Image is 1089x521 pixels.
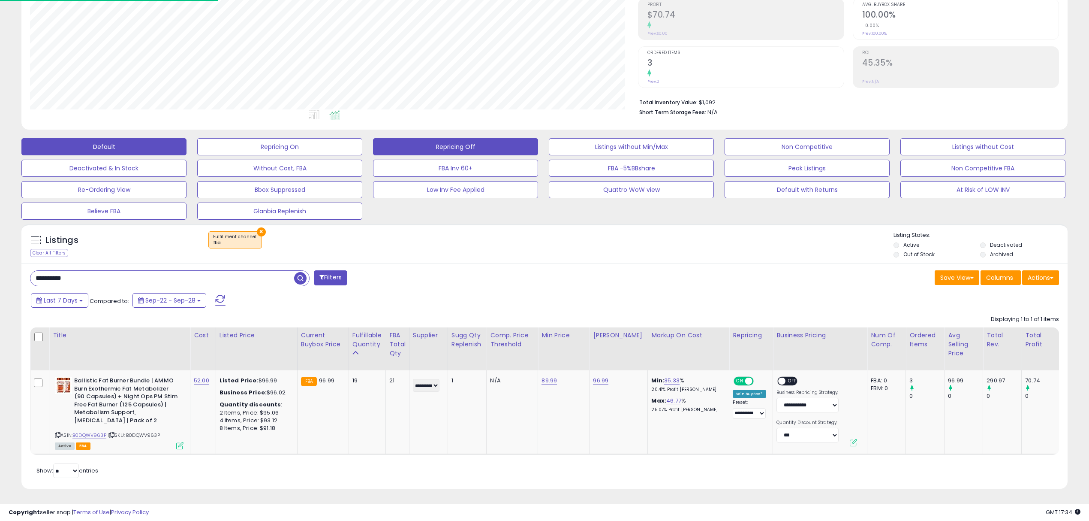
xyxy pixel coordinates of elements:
span: ON [735,378,746,385]
div: 19 [352,377,379,385]
button: Non Competitive [725,138,890,155]
div: % [651,397,722,413]
div: Markup on Cost [651,331,725,340]
a: 35.33 [664,376,680,385]
small: Prev: $0.00 [647,31,668,36]
button: Repricing On [197,138,362,155]
b: Ballistic Fat Burner Bundle | AMMO Burn Exothermic Fat Metabolizer (90 Capsules) + Night Ops PM S... [74,377,178,427]
div: Supplier [413,331,444,340]
div: Current Buybox Price [301,331,345,349]
th: CSV column name: cust_attr_1_Supplier [409,327,448,370]
button: Columns [981,270,1021,285]
div: $96.99 [220,377,291,385]
img: 51FQEDDt7FL._SL40_.jpg [55,377,72,394]
button: Save View [935,270,979,285]
b: Business Price: [220,388,267,397]
div: Win BuyBox * [733,390,766,398]
div: Min Price [541,331,586,340]
span: Compared to: [90,297,129,305]
div: Comp. Price Threshold [490,331,534,349]
div: Business Pricing [776,331,863,340]
span: Profit [647,3,844,7]
div: 290.97 [987,377,1021,385]
label: Active [903,241,919,248]
button: Non Competitive FBA [900,160,1065,177]
button: FBA -5%BBshare [549,160,714,177]
small: Prev: 100.00% [862,31,887,36]
div: 0 [948,392,983,400]
button: Quattro WoW view [549,181,714,198]
div: Repricing [733,331,769,340]
span: Show: entries [36,466,98,475]
th: Please note that this number is a calculation based on your required days of coverage and your ve... [448,327,487,370]
a: Terms of Use [73,508,110,516]
button: Bbox Suppressed [197,181,362,198]
a: 52.00 [194,376,209,385]
span: | SKU: B0DQWV963P [108,432,160,439]
span: Last 7 Days [44,296,78,305]
button: Default with Returns [725,181,890,198]
button: Without Cost, FBA [197,160,362,177]
label: Quantity Discount Strategy: [776,420,839,426]
div: Ordered Items [909,331,941,349]
div: ASIN: [55,377,184,448]
button: Re-Ordering View [21,181,187,198]
div: 0 [987,392,1021,400]
div: 4 Items, Price: $93.12 [220,417,291,424]
b: Max: [651,397,666,405]
button: At Risk of LOW INV [900,181,1065,198]
b: Min: [651,376,664,385]
small: FBA [301,377,317,386]
span: Columns [986,273,1013,282]
div: 2 Items, Price: $95.06 [220,409,291,417]
span: OFF [752,378,766,385]
span: Ordered Items [647,51,844,55]
span: All listings currently available for purchase on Amazon [55,442,75,450]
div: FBA Total Qty [389,331,406,358]
label: Out of Stock [903,251,935,258]
div: 96.99 [948,377,983,385]
div: N/A [490,377,531,385]
div: 21 [389,377,403,385]
label: Business Repricing Strategy: [776,390,839,396]
div: Num of Comp. [871,331,902,349]
div: : [220,401,291,409]
span: Fulfillment channel : [213,233,257,246]
label: Deactivated [990,241,1022,248]
button: Listings without Min/Max [549,138,714,155]
div: 0 [1025,392,1060,400]
div: 8 Items, Price: $91.18 [220,424,291,432]
div: Total Profit [1025,331,1056,349]
button: Peak Listings [725,160,890,177]
h2: 45.35% [862,58,1059,70]
small: Prev: N/A [862,79,879,84]
button: Glanbia Replenish [197,203,362,220]
button: Repricing Off [373,138,538,155]
div: Sugg Qty Replenish [451,331,483,349]
h5: Listings [45,234,78,246]
small: 0.00% [862,22,879,29]
div: FBM: 0 [871,385,899,392]
a: 89.99 [541,376,557,385]
button: Low Inv Fee Applied [373,181,538,198]
span: Sep-22 - Sep-28 [145,296,196,305]
div: seller snap | | [9,509,149,517]
button: Deactivated & In Stock [21,160,187,177]
div: Preset: [733,400,766,419]
div: $96.02 [220,389,291,397]
div: [PERSON_NAME] [593,331,644,340]
li: $1,092 [639,97,1053,107]
div: Total Rev. [987,331,1018,349]
th: The percentage added to the cost of goods (COGS) that forms the calculator for Min & Max prices. [648,327,729,370]
span: 2025-10-7 17:34 GMT [1046,508,1080,516]
span: 96.99 [319,376,334,385]
span: OFF [785,378,799,385]
h2: 100.00% [862,10,1059,21]
div: Avg Selling Price [948,331,979,358]
button: Sep-22 - Sep-28 [132,293,206,308]
div: Clear All Filters [30,249,68,257]
p: Listing States: [893,231,1068,239]
button: Listings without Cost [900,138,1065,155]
button: Actions [1022,270,1059,285]
div: Displaying 1 to 1 of 1 items [991,315,1059,324]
